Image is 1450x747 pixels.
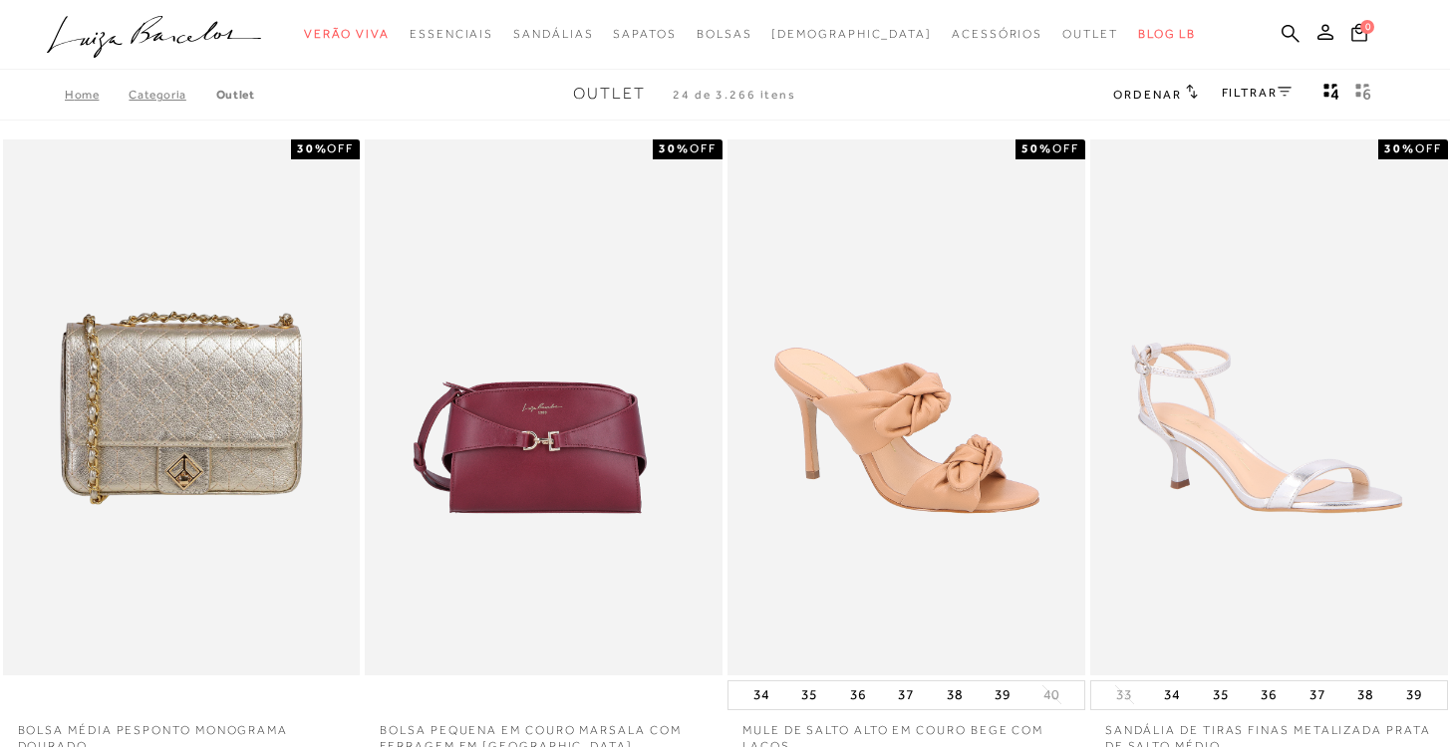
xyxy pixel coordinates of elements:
button: 38 [1351,681,1379,709]
button: 0 [1345,22,1373,49]
span: Outlet [573,85,646,103]
strong: 50% [1021,141,1052,155]
button: 39 [1400,681,1428,709]
span: Sandálias [513,27,593,41]
span: [DEMOGRAPHIC_DATA] [771,27,932,41]
img: SANDÁLIA DE TIRAS FINAS METALIZADA PRATA DE SALTO MÉDIO [1092,142,1446,672]
button: 39 [989,681,1016,709]
img: Bolsa média pesponto monograma dourado [5,142,359,672]
button: 36 [1255,681,1283,709]
button: 35 [1207,681,1235,709]
a: BLOG LB [1138,16,1196,53]
span: BLOG LB [1138,27,1196,41]
button: 35 [795,681,823,709]
a: noSubCategoriesText [771,16,932,53]
a: Outlet [216,88,255,102]
a: BOLSA PEQUENA EM COURO MARSALA COM FERRAGEM EM GANCHO BOLSA PEQUENA EM COURO MARSALA COM FERRAGEM... [367,142,721,672]
button: gridText6Desc [1349,82,1377,108]
a: categoryNavScreenReaderText [613,16,676,53]
span: 0 [1360,20,1374,34]
span: Outlet [1062,27,1118,41]
span: Bolsas [697,27,752,41]
span: OFF [690,141,717,155]
button: 33 [1110,685,1138,704]
a: Categoria [129,88,215,102]
a: categoryNavScreenReaderText [697,16,752,53]
a: categoryNavScreenReaderText [410,16,493,53]
a: categoryNavScreenReaderText [513,16,593,53]
a: categoryNavScreenReaderText [304,16,390,53]
strong: 30% [297,141,328,155]
button: 36 [844,681,872,709]
button: 37 [892,681,920,709]
img: BOLSA PEQUENA EM COURO MARSALA COM FERRAGEM EM GANCHO [367,142,721,672]
a: FILTRAR [1222,86,1292,100]
a: Bolsa média pesponto monograma dourado Bolsa média pesponto monograma dourado [5,142,359,672]
img: MULE DE SALTO ALTO EM COURO BEGE COM LAÇOS [729,142,1083,672]
span: Verão Viva [304,27,390,41]
button: Mostrar 4 produtos por linha [1317,82,1345,108]
a: SANDÁLIA DE TIRAS FINAS METALIZADA PRATA DE SALTO MÉDIO SANDÁLIA DE TIRAS FINAS METALIZADA PRATA ... [1092,142,1446,672]
span: 24 de 3.266 itens [673,88,796,102]
button: 40 [1037,685,1065,704]
a: Home [65,88,129,102]
a: categoryNavScreenReaderText [952,16,1042,53]
strong: 30% [1384,141,1415,155]
span: Sapatos [613,27,676,41]
span: OFF [1052,141,1079,155]
button: 37 [1304,681,1331,709]
button: 38 [941,681,969,709]
span: Essenciais [410,27,493,41]
a: MULE DE SALTO ALTO EM COURO BEGE COM LAÇOS MULE DE SALTO ALTO EM COURO BEGE COM LAÇOS [729,142,1083,672]
a: categoryNavScreenReaderText [1062,16,1118,53]
span: OFF [1415,141,1442,155]
span: Acessórios [952,27,1042,41]
strong: 30% [659,141,690,155]
span: Ordenar [1113,88,1181,102]
button: 34 [1158,681,1186,709]
span: OFF [327,141,354,155]
button: 34 [747,681,775,709]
